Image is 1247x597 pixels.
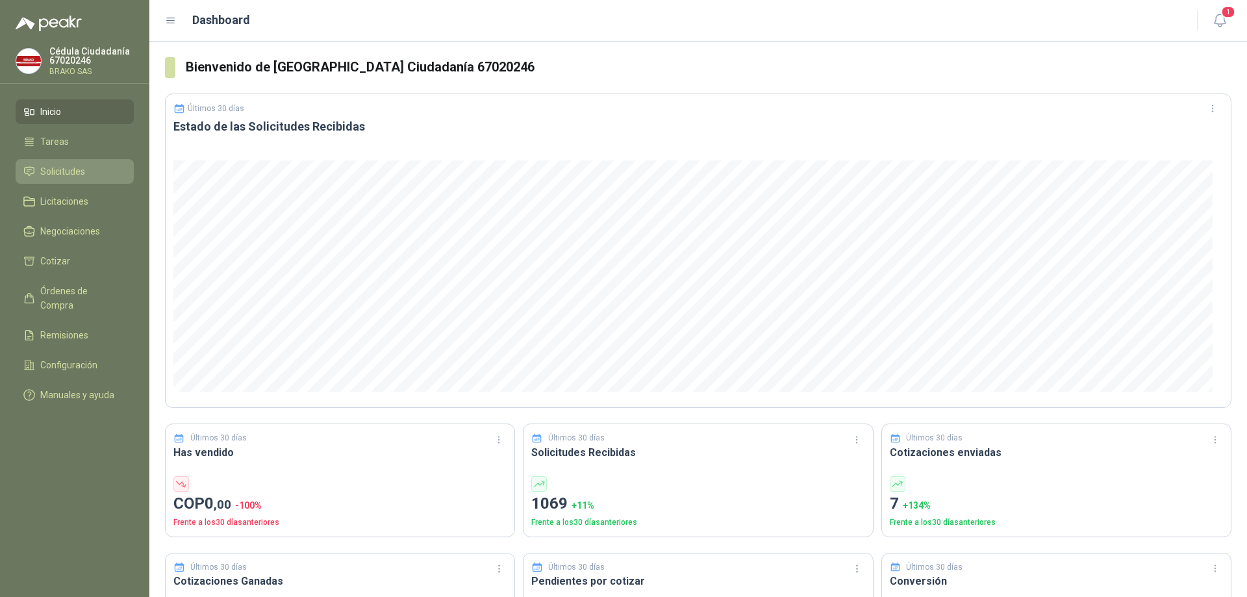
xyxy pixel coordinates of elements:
h3: Cotizaciones Ganadas [173,573,507,589]
p: Últimos 30 días [190,561,247,574]
span: Licitaciones [40,194,88,209]
img: Company Logo [16,49,41,73]
span: 1 [1221,6,1235,18]
a: Solicitudes [16,159,134,184]
h3: Conversión [890,573,1223,589]
a: Órdenes de Compra [16,279,134,318]
span: Remisiones [40,328,88,342]
span: Manuales y ayuda [40,388,114,402]
span: Solicitudes [40,164,85,179]
a: Configuración [16,353,134,377]
p: 7 [890,492,1223,516]
span: Órdenes de Compra [40,284,121,312]
h3: Cotizaciones enviadas [890,444,1223,461]
p: Frente a los 30 días anteriores [173,516,507,529]
a: Inicio [16,99,134,124]
p: Últimos 30 días [548,561,605,574]
p: Cédula Ciudadanía 67020246 [49,47,134,65]
span: Tareas [40,134,69,149]
a: Remisiones [16,323,134,348]
p: Frente a los 30 días anteriores [890,516,1223,529]
img: Logo peakr [16,16,82,31]
span: 0 [205,494,231,513]
span: + 11 % [572,500,594,511]
h3: Bienvenido de [GEOGRAPHIC_DATA] Ciudadanía 67020246 [186,57,1231,77]
p: Frente a los 30 días anteriores [531,516,864,529]
span: ,00 [214,497,231,512]
p: Últimos 30 días [188,104,244,113]
a: Negociaciones [16,219,134,244]
a: Licitaciones [16,189,134,214]
span: Negociaciones [40,224,100,238]
p: Últimos 30 días [548,432,605,444]
p: Últimos 30 días [906,432,963,444]
p: Últimos 30 días [190,432,247,444]
a: Manuales y ayuda [16,383,134,407]
h3: Solicitudes Recibidas [531,444,864,461]
a: Tareas [16,129,134,154]
h3: Pendientes por cotizar [531,573,864,589]
span: -100 % [235,500,262,511]
h3: Has vendido [173,444,507,461]
p: 1069 [531,492,864,516]
span: + 134 % [903,500,931,511]
span: Inicio [40,105,61,119]
span: Configuración [40,358,97,372]
a: Cotizar [16,249,134,273]
span: Cotizar [40,254,70,268]
h3: Estado de las Solicitudes Recibidas [173,119,1223,134]
h1: Dashboard [192,11,250,29]
p: BRAKO SAS [49,68,134,75]
button: 1 [1208,9,1231,32]
p: Últimos 30 días [906,561,963,574]
p: COP [173,492,507,516]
